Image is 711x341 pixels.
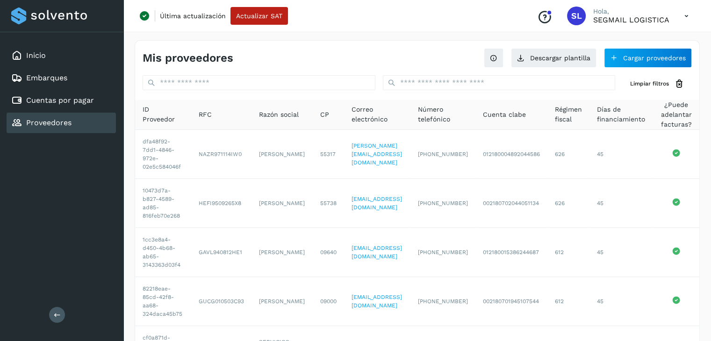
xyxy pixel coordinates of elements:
button: Descargar plantilla [511,48,596,68]
p: Última actualización [160,12,226,20]
td: 002180701945107544 [475,277,547,326]
td: 002180702044051134 [475,179,547,228]
td: 09640 [313,228,344,277]
td: 626 [547,130,589,179]
td: 82218eae-85cd-42f8-aa68-324daca45b75 [135,277,191,326]
td: GAVL940812HE1 [191,228,251,277]
td: 55738 [313,179,344,228]
td: 45 [589,130,653,179]
span: [PHONE_NUMBER] [418,249,468,256]
span: Días de financiamiento [597,105,646,124]
a: Cuentas por pagar [26,96,94,105]
span: Razón social [259,110,299,120]
span: ¿Puede adelantar facturas? [661,100,692,129]
button: Actualizar SAT [230,7,288,25]
div: Cuentas por pagar [7,90,116,111]
button: Limpiar filtros [623,75,692,92]
span: Actualizar SAT [236,13,282,19]
a: [EMAIL_ADDRESS][DOMAIN_NAME] [352,196,402,211]
td: 45 [589,179,653,228]
a: Embarques [26,73,67,82]
td: 09000 [313,277,344,326]
span: [PHONE_NUMBER] [418,151,468,157]
p: Hola, [593,7,669,15]
td: 10473d7a-b827-4589-ad85-816feb70e268 [135,179,191,228]
a: Inicio [26,51,46,60]
td: [PERSON_NAME] [251,228,313,277]
td: [PERSON_NAME] [251,179,313,228]
td: NAZR971114IW0 [191,130,251,179]
span: Correo electrónico [352,105,403,124]
p: SEGMAIL LOGISTICA [593,15,669,24]
td: 1cc3e8a4-d450-4b68-ab65-3143363d03f4 [135,228,191,277]
td: HEFI9509265X8 [191,179,251,228]
td: dfa48f92-7dd1-4846-972e-02e5c584046f [135,130,191,179]
div: Proveedores [7,113,116,133]
h4: Mis proveedores [143,51,233,65]
a: [EMAIL_ADDRESS][DOMAIN_NAME] [352,294,402,309]
span: Régimen fiscal [555,105,582,124]
td: [PERSON_NAME] [251,130,313,179]
a: [PERSON_NAME][EMAIL_ADDRESS][DOMAIN_NAME] [352,142,402,166]
td: 55317 [313,130,344,179]
span: [PHONE_NUMBER] [418,298,468,305]
td: 612 [547,228,589,277]
span: CP [320,110,329,120]
td: 626 [547,179,589,228]
td: 45 [589,277,653,326]
td: [PERSON_NAME] [251,277,313,326]
span: RFC [199,110,212,120]
span: Limpiar filtros [630,79,669,88]
span: ID Proveedor [143,105,184,124]
div: Embarques [7,68,116,88]
a: [EMAIL_ADDRESS][DOMAIN_NAME] [352,245,402,260]
td: 45 [589,228,653,277]
td: 012180004892044586 [475,130,547,179]
a: Proveedores [26,118,72,127]
span: [PHONE_NUMBER] [418,200,468,206]
span: Número telefónico [418,105,468,124]
span: Cuenta clabe [483,110,526,120]
td: 612 [547,277,589,326]
div: Inicio [7,45,116,66]
td: GUCG010503C93 [191,277,251,326]
button: Cargar proveedores [604,48,692,68]
td: 012180015386244687 [475,228,547,277]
